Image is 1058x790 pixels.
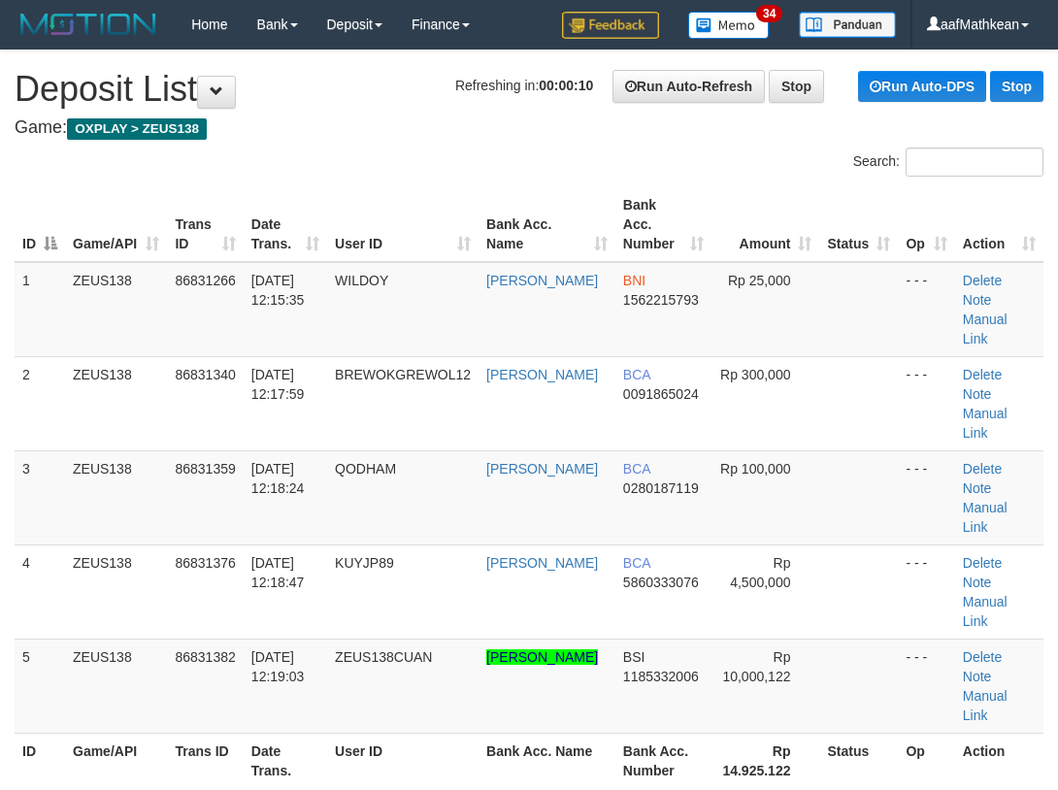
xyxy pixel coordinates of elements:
[615,187,711,262] th: Bank Acc. Number: activate to sort column ascending
[955,187,1043,262] th: Action: activate to sort column ascending
[711,733,819,788] th: Rp 14.925.122
[335,555,394,571] span: KUYJP89
[455,78,593,93] span: Refreshing in:
[623,669,699,684] span: Copy 1185332006 to clipboard
[623,367,650,382] span: BCA
[623,461,650,477] span: BCA
[728,273,791,288] span: Rp 25,000
[244,187,327,262] th: Date Trans.: activate to sort column ascending
[963,367,1002,382] a: Delete
[15,262,65,357] td: 1
[251,273,305,308] span: [DATE] 12:15:35
[65,733,167,788] th: Game/API
[963,500,1008,535] a: Manual Link
[963,312,1008,346] a: Manual Link
[486,273,598,288] a: [PERSON_NAME]
[251,461,305,496] span: [DATE] 12:18:24
[65,450,167,544] td: ZEUS138
[175,367,235,382] span: 86831340
[539,78,593,93] strong: 00:00:10
[623,480,699,496] span: Copy 0280187119 to clipboard
[898,262,954,357] td: - - -
[335,273,388,288] span: WILDOY
[963,292,992,308] a: Note
[15,118,1043,138] h4: Game:
[335,461,396,477] span: QODHAM
[327,733,479,788] th: User ID
[67,118,207,140] span: OXPLAY > ZEUS138
[963,575,992,590] a: Note
[486,461,598,477] a: [PERSON_NAME]
[730,555,790,590] span: Rp 4,500,000
[623,386,699,402] span: Copy 0091865024 to clipboard
[963,688,1008,723] a: Manual Link
[15,10,162,39] img: MOTION_logo.png
[623,292,699,308] span: Copy 1562215793 to clipboard
[819,733,898,788] th: Status
[479,187,615,262] th: Bank Acc. Name: activate to sort column ascending
[906,148,1043,177] input: Search:
[623,555,650,571] span: BCA
[167,187,243,262] th: Trans ID: activate to sort column ascending
[688,12,770,39] img: Button%20Memo.svg
[65,262,167,357] td: ZEUS138
[990,71,1043,102] a: Stop
[335,649,432,665] span: ZEUS138CUAN
[562,12,659,39] img: Feedback.jpg
[335,367,471,382] span: BREWOKGREWOL12
[623,273,645,288] span: BNI
[898,187,954,262] th: Op: activate to sort column ascending
[898,356,954,450] td: - - -
[615,733,711,788] th: Bank Acc. Number
[799,12,896,38] img: panduan.png
[769,70,824,103] a: Stop
[327,187,479,262] th: User ID: activate to sort column ascending
[963,649,1002,665] a: Delete
[65,639,167,733] td: ZEUS138
[853,148,1043,177] label: Search:
[963,386,992,402] a: Note
[65,544,167,639] td: ZEUS138
[963,406,1008,441] a: Manual Link
[486,367,598,382] a: [PERSON_NAME]
[898,450,954,544] td: - - -
[720,461,790,477] span: Rp 100,000
[65,356,167,450] td: ZEUS138
[963,555,1002,571] a: Delete
[963,594,1008,629] a: Manual Link
[963,273,1002,288] a: Delete
[15,187,65,262] th: ID: activate to sort column descending
[15,70,1043,109] h1: Deposit List
[175,649,235,665] span: 86831382
[963,480,992,496] a: Note
[15,544,65,639] td: 4
[963,669,992,684] a: Note
[898,639,954,733] td: - - -
[175,555,235,571] span: 86831376
[15,639,65,733] td: 5
[175,273,235,288] span: 86831266
[955,733,1043,788] th: Action
[15,356,65,450] td: 2
[175,461,235,477] span: 86831359
[479,733,615,788] th: Bank Acc. Name
[722,649,790,684] span: Rp 10,000,122
[963,461,1002,477] a: Delete
[898,544,954,639] td: - - -
[244,733,327,788] th: Date Trans.
[858,71,986,102] a: Run Auto-DPS
[756,5,782,22] span: 34
[486,555,598,571] a: [PERSON_NAME]
[251,649,305,684] span: [DATE] 12:19:03
[623,649,645,665] span: BSI
[65,187,167,262] th: Game/API: activate to sort column ascending
[15,450,65,544] td: 3
[612,70,765,103] a: Run Auto-Refresh
[486,649,598,665] a: [PERSON_NAME]
[167,733,243,788] th: Trans ID
[711,187,819,262] th: Amount: activate to sort column ascending
[898,733,954,788] th: Op
[720,367,790,382] span: Rp 300,000
[251,555,305,590] span: [DATE] 12:18:47
[819,187,898,262] th: Status: activate to sort column ascending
